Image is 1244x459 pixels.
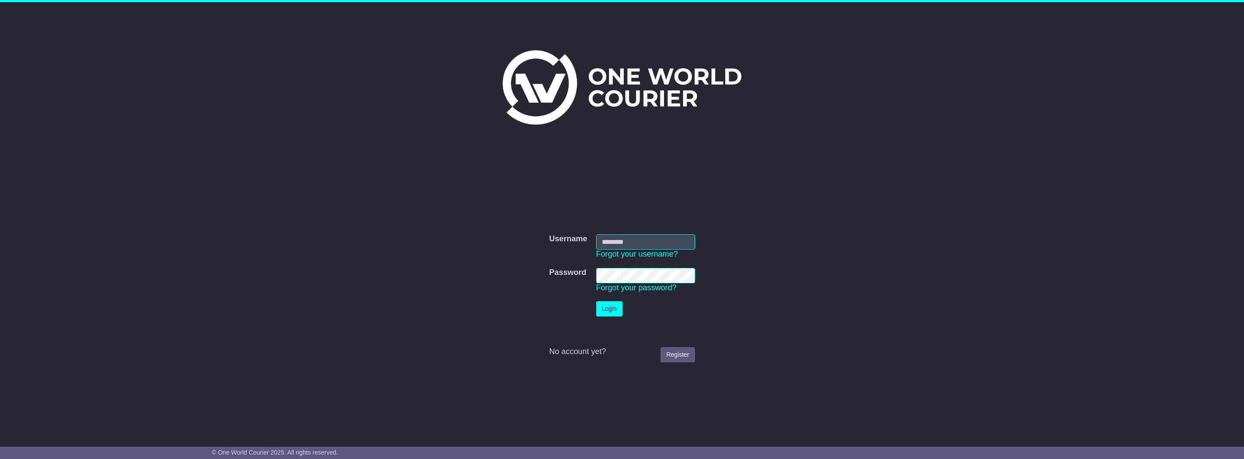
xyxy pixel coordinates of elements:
[212,449,338,456] span: © One World Courier 2025. All rights reserved.
[596,301,622,316] button: Login
[660,347,695,362] a: Register
[596,283,677,292] a: Forgot your password?
[596,250,678,258] a: Forgot your username?
[549,234,587,244] label: Username
[549,347,695,357] div: No account yet?
[549,268,586,278] label: Password
[503,50,741,125] img: One World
